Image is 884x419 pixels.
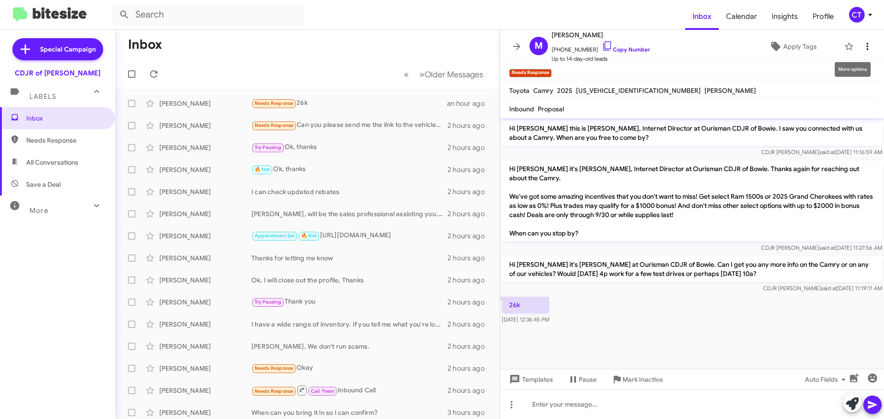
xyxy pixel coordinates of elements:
[255,144,281,150] span: Try Pausing
[159,276,251,285] div: [PERSON_NAME]
[251,142,448,153] div: Ok, thanks
[251,164,448,175] div: Ok, thanks
[507,371,553,388] span: Templates
[797,371,856,388] button: Auto Fields
[509,69,552,77] small: Needs Response
[159,143,251,152] div: [PERSON_NAME]
[29,207,48,215] span: More
[535,39,543,53] span: M
[509,105,534,113] span: Inbound
[502,256,882,282] p: Hi [PERSON_NAME] it's [PERSON_NAME] at Ourisman CDJR of Bowie. Can I get you any more info on the...
[255,388,294,394] span: Needs Response
[159,364,251,373] div: [PERSON_NAME]
[15,69,100,78] div: CDJR of [PERSON_NAME]
[448,342,492,351] div: 2 hours ago
[159,342,251,351] div: [PERSON_NAME]
[251,276,448,285] div: Ok, I will close out the profile, Thanks
[448,386,492,395] div: 2 hours ago
[26,158,78,167] span: All Conversations
[448,231,492,241] div: 2 hours ago
[821,285,837,292] span: said at
[40,45,96,54] span: Special Campaign
[159,320,251,329] div: [PERSON_NAME]
[414,65,489,84] button: Next
[159,408,251,417] div: [PERSON_NAME]
[404,69,409,80] span: «
[128,37,162,52] h1: Inbox
[251,385,448,396] div: Inbound Call
[159,209,251,218] div: [PERSON_NAME]
[398,65,414,84] button: Previous
[557,86,572,95] span: 2025
[538,105,564,113] span: Proposal
[251,253,448,263] div: Thanks for letting me know
[301,233,317,239] span: 🔥 Hot
[448,364,492,373] div: 2 hours ago
[26,180,61,189] span: Save a Deal
[502,120,882,146] p: Hi [PERSON_NAME] this is [PERSON_NAME], Internet Director at Ourisman CDJR of Bowie. I saw you co...
[576,86,701,95] span: [US_VEHICLE_IDENTIFICATION_NUMBER]
[622,371,663,388] span: Mark Inactive
[425,69,483,80] span: Older Messages
[255,100,294,106] span: Needs Response
[26,136,105,145] span: Needs Response
[159,99,251,108] div: [PERSON_NAME]
[604,371,670,388] button: Mark Inactive
[560,371,604,388] button: Pause
[159,253,251,263] div: [PERSON_NAME]
[819,244,835,251] span: said at
[29,92,56,101] span: Labels
[448,320,492,329] div: 2 hours ago
[159,386,251,395] div: [PERSON_NAME]
[159,165,251,174] div: [PERSON_NAME]
[761,149,882,155] span: CDJR [PERSON_NAME] [DATE] 11:16:59 AM
[783,38,817,55] span: Apply Tags
[579,371,597,388] span: Pause
[533,86,553,95] span: Camry
[255,122,294,128] span: Needs Response
[419,69,425,80] span: »
[251,98,447,109] div: 26k
[552,29,650,40] span: [PERSON_NAME]
[805,3,841,30] a: Profile
[849,7,865,23] div: CT
[159,231,251,241] div: [PERSON_NAME]
[764,3,805,30] span: Insights
[719,3,764,30] a: Calendar
[448,121,492,130] div: 2 hours ago
[399,65,489,84] nav: Page navigation example
[509,86,529,95] span: Toyota
[251,209,448,218] div: [PERSON_NAME], will be the sales professional assisting you. He will work alongside a manager
[447,99,492,108] div: an hour ago
[251,187,448,196] div: I can check updated rebates
[761,244,882,251] span: CDJR [PERSON_NAME] [DATE] 11:27:56 AM
[251,408,448,417] div: When can you bring it in so I can confirm?
[251,230,448,241] div: [URL][DOMAIN_NAME]
[255,365,294,371] span: Needs Response
[111,4,305,26] input: Search
[255,233,295,239] span: Appointment Set
[502,161,882,241] p: Hi [PERSON_NAME] it's [PERSON_NAME], Internet Director at Ourisman CDJR of Bowie. Thanks again fo...
[255,166,270,172] span: 🔥 Hot
[12,38,103,60] a: Special Campaign
[685,3,719,30] a: Inbox
[255,299,281,305] span: Try Pausing
[26,114,105,123] span: Inbox
[841,7,874,23] button: CT
[251,363,448,373] div: Okay
[502,316,549,323] span: [DATE] 12:36:45 PM
[805,371,849,388] span: Auto Fields
[448,165,492,174] div: 2 hours ago
[251,320,448,329] div: I have a wide range of inventory. If you tell me what you're looking for I might be able to assist!
[745,38,840,55] button: Apply Tags
[448,253,492,263] div: 2 hours ago
[763,285,882,292] span: CDJR [PERSON_NAME] [DATE] 11:19:11 AM
[159,121,251,130] div: [PERSON_NAME]
[448,276,492,285] div: 2 hours ago
[448,187,492,196] div: 2 hours ago
[819,149,835,155] span: said at
[448,298,492,307] div: 2 hours ago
